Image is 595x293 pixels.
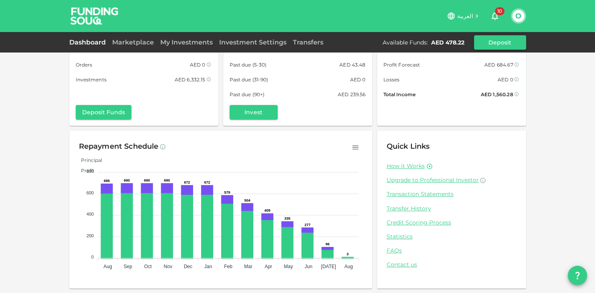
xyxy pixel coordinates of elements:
tspan: Mar [244,264,252,269]
button: Invest [230,105,278,119]
tspan: Jan [204,264,212,269]
span: العربية [457,12,473,20]
tspan: 600 [86,190,93,195]
a: My Investments [157,38,216,46]
a: Transfers [290,38,327,46]
a: Investment Settings [216,38,290,46]
tspan: Aug [103,264,112,269]
div: AED 684.67 [484,61,513,69]
span: Past due (5-30) [230,61,267,69]
div: AED 0 [350,75,366,84]
button: Deposit [474,35,526,50]
a: FAQs [387,247,516,255]
tspan: 0 [91,255,93,259]
div: AED 1,560.28 [481,90,513,99]
div: AED 0 [498,75,513,84]
span: Past due (90+) [230,90,265,99]
button: O [512,10,524,22]
span: Orders [76,61,93,69]
span: Losses [383,75,400,84]
tspan: Feb [224,264,232,269]
span: Total Income [383,90,415,99]
a: Upgrade to Professional Investor [387,176,516,184]
a: How it Works [387,162,425,170]
a: Contact us [387,261,516,269]
span: Profit Forecast [383,61,420,69]
tspan: Nov [163,264,172,269]
div: AED 6,332.15 [175,75,206,84]
div: Available Funds : [383,38,428,46]
tspan: May [284,264,293,269]
a: Transfer History [387,205,516,212]
a: Transaction Statements [387,190,516,198]
tspan: Dec [184,264,192,269]
div: Repayment Schedule [79,140,159,153]
a: Marketplace [109,38,157,46]
tspan: 200 [86,233,93,238]
tspan: Aug [344,264,353,269]
tspan: Apr [264,264,272,269]
span: Investments [76,75,107,84]
div: AED 478.22 [431,38,464,46]
a: Statistics [387,233,516,240]
span: Quick Links [387,142,430,151]
div: AED 239.56 [338,90,366,99]
div: AED 43.48 [339,61,365,69]
button: question [568,266,587,285]
tspan: 800 [86,169,93,174]
tspan: Jun [305,264,312,269]
span: Profit [75,168,95,174]
tspan: Sep [123,264,132,269]
span: Upgrade to Professional Investor [387,176,479,184]
a: Credit Scoring Process [387,219,516,226]
span: Principal [75,157,102,163]
button: 10 [487,8,503,24]
button: Deposit Funds [76,105,131,119]
tspan: [DATE] [321,264,336,269]
a: Dashboard [69,38,109,46]
tspan: Oct [144,264,151,269]
span: Past due (31-90) [230,75,268,84]
span: 10 [495,7,504,15]
div: AED 0 [190,61,206,69]
tspan: 400 [86,212,93,216]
